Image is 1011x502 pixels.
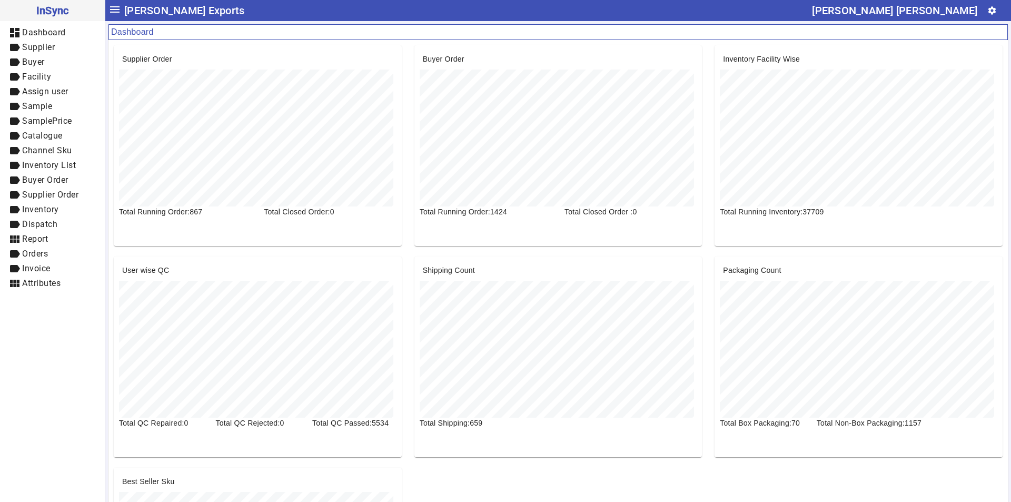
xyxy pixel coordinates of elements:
[22,101,52,111] span: Sample
[8,277,21,290] mat-icon: view_module
[113,418,210,428] div: Total QC Repaired:0
[124,2,244,19] span: [PERSON_NAME] Exports
[987,6,997,15] mat-icon: settings
[8,262,21,275] mat-icon: label
[8,233,21,245] mat-icon: view_module
[8,100,21,113] mat-icon: label
[8,189,21,201] mat-icon: label
[210,418,306,428] div: Total QC Rejected:0
[22,145,72,155] span: Channel Sku
[22,249,48,259] span: Orders
[8,174,21,186] mat-icon: label
[22,116,72,126] span: SamplePrice
[22,27,66,37] span: Dashboard
[8,2,96,19] span: InSync
[713,418,810,428] div: Total Box Packaging:70
[22,42,55,52] span: Supplier
[8,85,21,98] mat-icon: label
[8,115,21,127] mat-icon: label
[8,248,21,260] mat-icon: label
[114,468,402,487] mat-card-header: Best Seller Sku
[114,45,402,64] mat-card-header: Supplier Order
[8,71,21,83] mat-icon: label
[108,3,121,16] mat-icon: menu
[22,263,51,273] span: Invoice
[113,206,257,217] div: Total Running Order:867
[22,234,48,244] span: Report
[22,204,59,214] span: Inventory
[108,24,1008,40] mat-card-header: Dashboard
[414,45,702,64] mat-card-header: Buyer Order
[413,206,558,217] div: Total Running Order:1424
[812,2,977,19] div: [PERSON_NAME] [PERSON_NAME]
[8,56,21,68] mat-icon: label
[22,175,68,185] span: Buyer Order
[8,144,21,157] mat-icon: label
[810,418,955,428] div: Total Non-Box Packaging:1157
[306,418,403,428] div: Total QC Passed:5534
[8,203,21,216] mat-icon: label
[558,206,703,217] div: Total Closed Order :0
[8,218,21,231] mat-icon: label
[257,206,402,217] div: Total Closed Order:0
[114,257,402,275] mat-card-header: User wise QC
[22,131,63,141] span: Catalogue
[22,72,51,82] span: Facility
[414,257,702,275] mat-card-header: Shipping Count
[715,45,1003,64] mat-card-header: Inventory Facility Wise
[8,130,21,142] mat-icon: label
[8,26,21,39] mat-icon: dashboard
[22,57,45,67] span: Buyer
[713,206,858,217] div: Total Running Inventory:37709
[22,219,57,229] span: Dispatch
[715,257,1003,275] mat-card-header: Packaging Count
[22,278,61,288] span: Attributes
[8,41,21,54] mat-icon: label
[8,159,21,172] mat-icon: label
[413,418,510,428] div: Total Shipping:659
[22,160,76,170] span: Inventory List
[22,86,68,96] span: Assign user
[22,190,78,200] span: Supplier Order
